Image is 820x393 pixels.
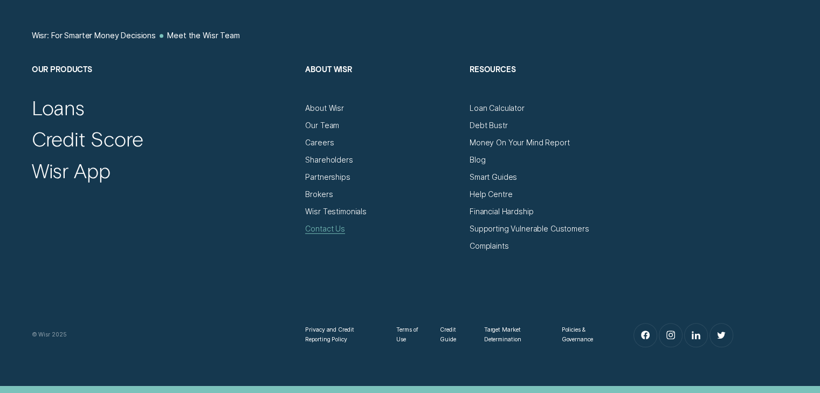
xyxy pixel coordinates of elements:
[305,172,350,182] a: Partnerships
[440,325,467,345] a: Credit Guide
[470,65,624,103] h2: Resources
[32,65,296,103] h2: Our Products
[634,324,657,347] a: Facebook
[470,121,508,130] a: Debt Bustr
[305,121,339,130] a: Our Team
[305,138,334,148] a: Careers
[685,324,708,347] a: LinkedIn
[32,158,111,183] a: Wisr App
[470,207,533,216] a: Financial Hardship
[305,190,333,199] a: Brokers
[305,325,379,345] a: Privacy and Credit Reporting Policy
[710,324,733,347] a: Twitter
[470,155,485,165] a: Blog
[484,325,545,345] a: Target Market Determination
[305,207,367,216] a: Wisr Testimonials
[470,190,512,199] a: Help Centre
[396,325,423,345] a: Terms of Use
[470,241,509,251] a: Complaints
[27,330,301,340] div: © Wisr 2025
[167,31,239,40] a: Meet the Wisr Team
[470,103,525,113] a: Loan Calculator
[562,325,607,345] a: Policies & Governance
[470,172,517,182] a: Smart Guides
[470,138,569,148] a: Money On Your Mind Report
[305,155,353,165] a: Shareholders
[305,103,344,113] a: About Wisr
[32,31,156,40] a: Wisr: For Smarter Money Decisions
[470,224,589,234] a: Supporting Vulnerable Customers
[659,324,683,347] a: Instagram
[305,224,345,234] a: Contact Us
[305,65,460,103] h2: About Wisr
[32,127,143,151] a: Credit Score
[32,95,85,120] a: Loans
